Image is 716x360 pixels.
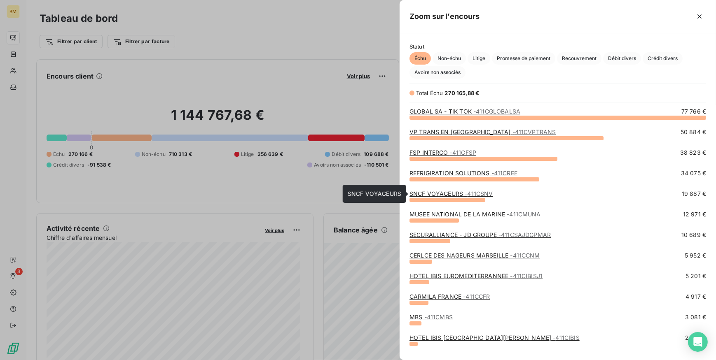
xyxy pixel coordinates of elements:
span: - 411CCFR [463,293,490,300]
span: 12 971 € [683,210,706,218]
span: 19 887 € [682,190,706,198]
span: Statut [409,43,706,50]
span: - 411CIBIS [553,334,579,341]
span: - 411CMBS [424,314,453,321]
a: VP TRANS EN [GEOGRAPHIC_DATA] [409,128,556,135]
span: - 411CSNV [465,190,493,197]
span: SNCF VOYAGEURS [348,190,401,197]
a: CARMILA FRANCE [409,293,490,300]
a: SNCF VOYAGEURS [409,190,493,197]
span: 38 823 € [680,149,706,157]
a: GLOBAL SA - TIK TOK [409,108,520,115]
span: 34 075 € [681,169,706,177]
div: Open Intercom Messenger [688,332,708,352]
span: - 411CSAJDGPMAR [498,231,551,238]
a: HOTEL IBIS [GEOGRAPHIC_DATA][PERSON_NAME] [409,334,580,341]
button: Débit divers [603,52,641,65]
span: 4 917 € [686,293,706,301]
span: 3 081 € [685,313,706,321]
span: - 411CCNM [510,252,540,259]
span: 77 766 € [681,107,706,116]
button: Crédit divers [643,52,683,65]
span: 10 689 € [681,231,706,239]
button: Non-échu [433,52,466,65]
h5: Zoom sur l’encours [409,11,480,22]
div: grid [400,107,716,350]
span: - 411CMUNA [507,211,541,218]
span: 50 884 € [681,128,706,136]
button: Litige [468,52,490,65]
a: CERLCE DES NAGEURS MARSEILLE [409,252,540,259]
span: - 411CVPTRANS [512,128,556,135]
span: - 411CFSP [450,149,476,156]
a: REFRIGIRATION SOLUTIONS [409,170,517,177]
span: - 411CGLOBALSA [473,108,520,115]
a: HOTEL IBIS EUROMEDITERRANNEE [409,272,543,279]
a: MUSEE NATIONAL DE LA MARINE [409,211,541,218]
span: 270 165,88 € [445,90,480,96]
button: Recouvrement [557,52,601,65]
a: SECURALLIANCE - JD GROUPE [409,231,551,238]
span: 2 212 € [685,334,706,342]
span: 5 201 € [686,272,706,280]
span: - 411CREF [491,170,517,177]
a: FSP INTERCO [409,149,476,156]
button: Avoirs non associés [409,66,466,79]
button: Échu [409,52,431,65]
button: Promesse de paiement [492,52,555,65]
a: MBS [409,314,453,321]
span: - 411CIBISJ1 [510,272,543,279]
span: 5 952 € [685,251,706,260]
span: Total Échu [416,90,443,96]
